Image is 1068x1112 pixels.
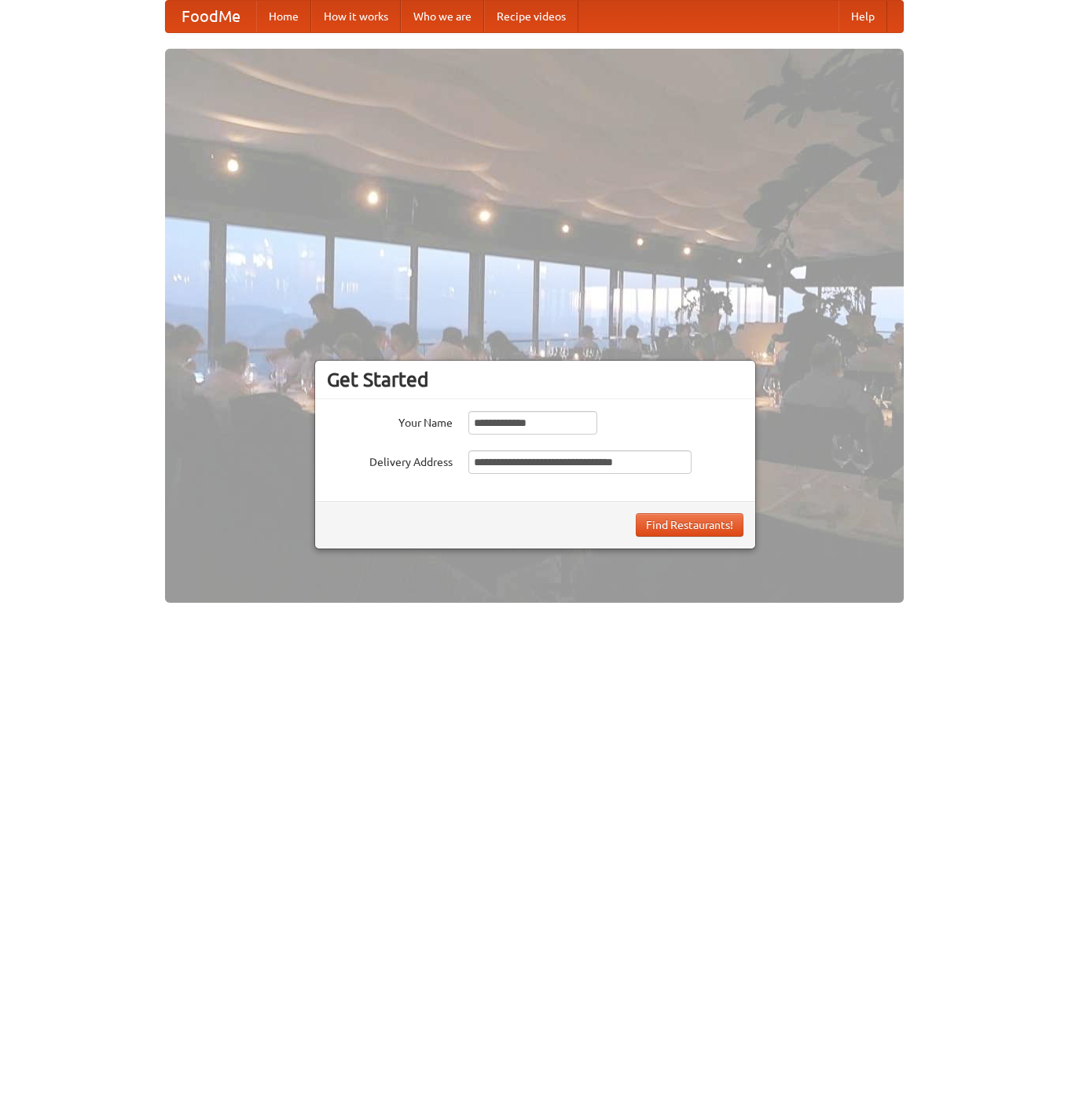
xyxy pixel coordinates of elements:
a: FoodMe [166,1,256,32]
label: Delivery Address [327,450,453,470]
label: Your Name [327,411,453,431]
a: Recipe videos [484,1,578,32]
a: How it works [311,1,401,32]
a: Help [839,1,887,32]
button: Find Restaurants! [636,513,743,537]
a: Who we are [401,1,484,32]
a: Home [256,1,311,32]
h3: Get Started [327,368,743,391]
